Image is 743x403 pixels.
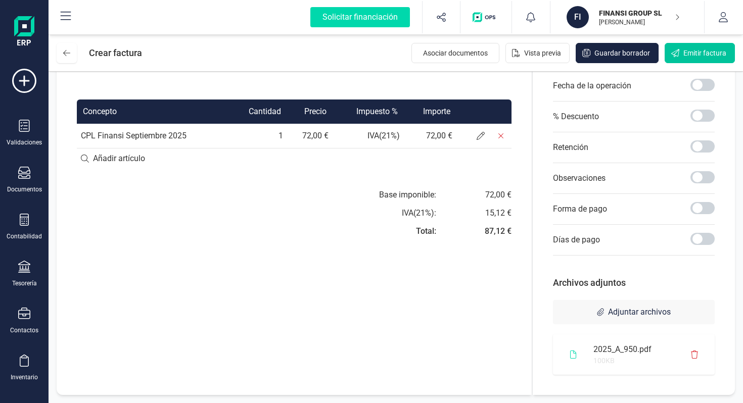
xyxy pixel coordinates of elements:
button: Asociar documentos [411,43,499,63]
span: 2025_A_950.pdf [593,343,674,356]
p: [PERSON_NAME] [599,18,680,26]
p: Archivos adjuntos [553,276,715,290]
div: FI [567,6,589,28]
div: Solicitar financiación [310,7,410,27]
span: Adjuntar archivos [608,306,671,318]
span: Vista previa [524,48,561,58]
div: Contactos [10,326,38,334]
div: IVA ( 21 %): [402,207,436,219]
button: Solicitar financiación [298,1,422,33]
th: Importe [404,99,456,124]
div: Inventario [11,373,38,381]
span: 100 KB [593,356,674,366]
p: FINANSI GROUP SL [599,8,680,18]
span: Asociar documentos [423,48,488,58]
button: Vista previa [505,43,570,63]
div: Crear factura [89,43,142,63]
div: Contabilidad [7,232,42,240]
div: 72,00 € [485,189,512,201]
button: Guardar borrador [576,43,659,63]
th: Impuesto % [333,99,404,124]
p: % Descuento [553,111,599,123]
div: Documentos [7,185,42,193]
p: Forma de pago [553,203,607,215]
p: Observaciones [553,172,606,184]
p: Días de pago [553,234,600,246]
div: Validaciones [7,138,42,146]
span: Emitir factura [683,48,726,58]
div: Adjuntar archivos [553,300,715,324]
th: Precio [287,99,333,124]
div: 87,12 € [485,225,512,237]
td: 72,00 € [287,124,333,148]
img: Logo de OPS [473,12,499,22]
div: Base imponible: [379,189,436,201]
div: Total: [416,225,436,237]
td: 72,00 € [404,124,456,148]
td: IVA ( 21 %) [333,124,404,148]
td: 1 [228,124,287,148]
td: CPL Finansi Septiembre 2025 [77,124,228,148]
img: Logo Finanedi [14,16,34,48]
th: Cantidad [228,99,287,124]
button: Logo de OPS [467,1,505,33]
div: Tesorería [12,279,37,287]
button: FIFINANSI GROUP SL[PERSON_NAME] [563,1,692,33]
span: Guardar borrador [594,48,650,58]
p: Retención [553,141,588,154]
button: Emitir factura [665,43,735,63]
div: 15,12 € [485,207,512,219]
p: Fecha de la operación [553,80,631,92]
th: Concepto [77,99,228,124]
